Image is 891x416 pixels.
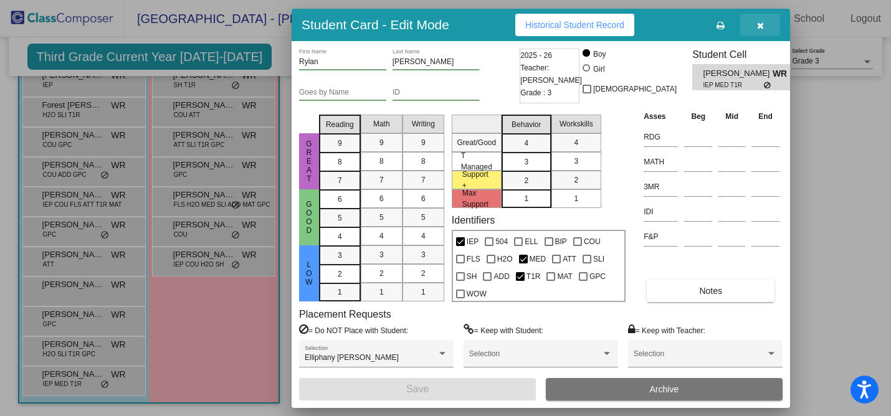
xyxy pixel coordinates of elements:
[495,234,508,249] span: 504
[467,252,480,267] span: FLS
[452,214,495,226] label: Identifiers
[524,138,528,149] span: 4
[338,231,342,242] span: 4
[326,119,354,130] span: Reading
[303,260,315,286] span: Low
[338,286,342,298] span: 1
[303,139,315,183] span: Great
[379,268,384,279] span: 2
[563,252,576,267] span: ATT
[574,193,578,204] span: 1
[421,137,426,148] span: 9
[497,252,513,267] span: H2O
[421,249,426,260] span: 3
[692,49,801,60] h3: Student Cell
[338,194,342,205] span: 6
[421,212,426,223] span: 5
[530,252,546,267] span: MED
[593,82,677,97] span: [DEMOGRAPHIC_DATA]
[628,324,705,336] label: = Keep with Teacher:
[644,227,678,246] input: assessment
[593,252,604,267] span: SLI
[593,49,606,60] div: Boy
[379,137,384,148] span: 9
[703,67,773,80] span: [PERSON_NAME]
[715,110,748,123] th: Mid
[421,193,426,204] span: 6
[546,378,783,400] button: Archive
[412,118,435,130] span: Writing
[647,280,774,302] button: Notes
[299,88,386,97] input: goes by name
[524,156,528,168] span: 3
[644,128,678,146] input: assessment
[644,153,678,171] input: assessment
[406,384,429,394] span: Save
[338,250,342,261] span: 3
[589,269,606,284] span: GPC
[557,269,572,284] span: MAT
[303,200,315,235] span: Good
[302,17,449,32] h3: Student Card - Edit Mode
[467,234,479,249] span: IEP
[338,138,342,149] span: 9
[379,212,384,223] span: 5
[467,269,477,284] span: SH
[650,384,679,394] span: Archive
[421,268,426,279] span: 2
[560,118,593,130] span: Workskills
[515,14,634,36] button: Historical Student Record
[512,119,541,130] span: Behavior
[520,62,582,87] span: Teacher: [PERSON_NAME]
[644,202,678,221] input: assessment
[574,137,578,148] span: 4
[299,378,536,400] button: Save
[584,234,601,249] span: COU
[681,110,715,123] th: Beg
[379,286,384,298] span: 1
[373,118,390,130] span: Math
[379,193,384,204] span: 6
[379,174,384,186] span: 7
[467,286,487,301] span: WOW
[421,156,426,167] span: 8
[526,269,541,284] span: T1R
[493,269,509,284] span: ADD
[524,193,528,204] span: 1
[379,230,384,242] span: 4
[703,80,764,90] span: IEP MED T1R
[421,230,426,242] span: 4
[338,175,342,186] span: 7
[299,308,391,320] label: Placement Requests
[525,20,624,30] span: Historical Student Record
[748,110,783,123] th: End
[338,268,342,280] span: 2
[574,174,578,186] span: 2
[773,67,790,80] span: WR
[379,249,384,260] span: 3
[574,156,578,167] span: 3
[525,234,538,249] span: ELL
[338,156,342,168] span: 8
[305,353,399,362] span: Elliphany [PERSON_NAME]
[379,156,384,167] span: 8
[524,175,528,186] span: 2
[644,177,678,196] input: assessment
[593,64,605,75] div: Girl
[421,286,426,298] span: 1
[520,49,552,62] span: 2025 - 26
[641,110,681,123] th: Asses
[699,286,722,296] span: Notes
[299,324,408,336] label: = Do NOT Place with Student:
[464,324,543,336] label: = Keep with Student:
[520,87,551,99] span: Grade : 3
[421,174,426,186] span: 7
[555,234,567,249] span: BIP
[338,212,342,224] span: 5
